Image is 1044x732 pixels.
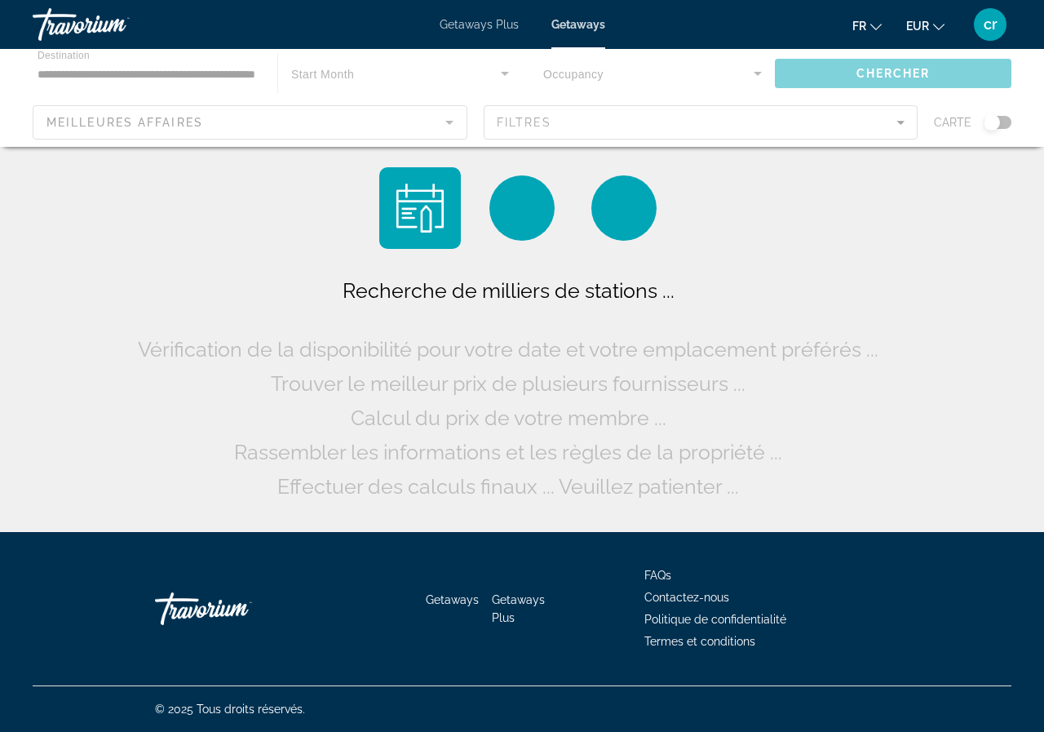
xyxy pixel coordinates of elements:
[343,278,675,303] span: Recherche de milliers de stations ...
[644,635,755,648] a: Termes et conditions
[984,16,998,33] span: cr
[644,613,786,626] a: Politique de confidentialité
[440,18,519,31] a: Getaways Plus
[426,593,479,606] a: Getaways
[644,569,671,582] a: FAQs
[33,3,196,46] a: Travorium
[644,591,729,604] a: Contactez-nous
[852,20,866,33] span: fr
[969,7,1011,42] button: User Menu
[234,440,782,464] span: Rassembler les informations et les règles de la propriété ...
[492,593,545,624] a: Getaways Plus
[351,406,666,430] span: Calcul du prix de votre membre ...
[138,337,878,362] span: Vérification de la disponibilité pour votre date et votre emplacement préférés ...
[155,703,305,716] span: © 2025 Tous droits réservés.
[155,584,318,633] a: Go Home
[277,474,739,499] span: Effectuer des calculs finaux ... Veuillez patienter ...
[906,14,944,38] button: Change currency
[906,20,929,33] span: EUR
[852,14,882,38] button: Change language
[271,371,745,396] span: Trouver le meilleur prix de plusieurs fournisseurs ...
[551,18,605,31] a: Getaways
